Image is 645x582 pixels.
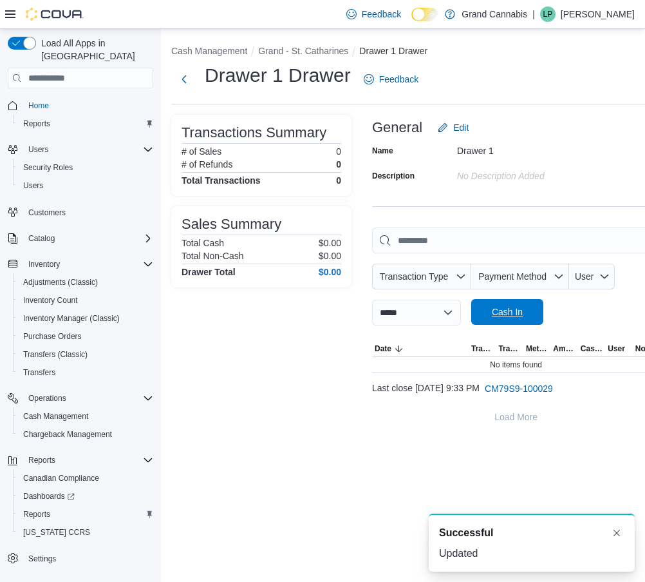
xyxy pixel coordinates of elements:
div: Notification [439,525,624,541]
a: Home [23,98,54,113]
a: Inventory Count [18,293,83,308]
span: Chargeback Management [18,427,153,442]
button: Settings [3,549,158,568]
span: Washington CCRS [18,525,153,540]
span: No items found [490,360,542,370]
button: Chargeback Management [13,425,158,443]
p: 0 [336,159,341,170]
button: User [569,264,615,289]
p: $0.00 [319,251,341,261]
span: Transfers [23,367,55,378]
span: Users [23,142,153,157]
button: Inventory [23,257,65,272]
button: Security Roles [13,159,158,177]
span: Operations [28,393,66,403]
span: LP [543,6,553,22]
span: Load All Apps in [GEOGRAPHIC_DATA] [36,37,153,63]
h6: # of Refunds [182,159,232,170]
span: Transaction # [498,344,520,354]
button: Edit [433,115,474,141]
span: Reports [18,507,153,522]
p: $0.00 [319,238,341,248]
a: Users [18,178,48,193]
span: Users [23,180,43,191]
button: Reports [23,452,61,468]
button: Canadian Compliance [13,469,158,487]
span: [US_STATE] CCRS [23,527,90,538]
span: Inventory Manager (Classic) [18,311,153,326]
h4: Drawer Total [182,267,236,277]
button: Inventory [3,255,158,273]
p: [PERSON_NAME] [561,6,635,22]
button: Cash Management [13,407,158,425]
button: Reports [13,505,158,523]
button: Users [23,142,53,157]
span: Cash Back [581,344,603,354]
span: CM79S9-100029 [485,382,553,395]
div: Drawer 1 [457,141,630,156]
span: Reports [23,119,50,129]
button: Catalog [23,231,60,246]
button: Method [523,341,550,356]
span: Security Roles [18,160,153,175]
span: Transfers (Classic) [18,347,153,362]
div: Logan Plut [540,6,556,22]
span: Customers [23,204,153,220]
a: Transfers (Classic) [18,347,93,362]
span: User [575,271,594,282]
a: Adjustments (Classic) [18,275,103,290]
a: [US_STATE] CCRS [18,525,95,540]
h4: 0 [336,175,341,186]
span: Transaction Type [471,344,493,354]
a: Security Roles [18,160,78,175]
span: Canadian Compliance [18,470,153,486]
span: Feedback [362,8,401,21]
button: Transaction Type [469,341,496,356]
button: Drawer 1 Drawer [359,46,427,56]
h6: # of Sales [182,146,221,157]
span: Inventory Count [18,293,153,308]
a: Cash Management [18,409,93,424]
span: Transaction Type [380,271,449,282]
span: Reports [23,452,153,468]
button: Grand - St. Catharines [258,46,348,56]
label: Description [372,171,415,181]
button: Date [372,341,469,356]
button: Transfers (Classic) [13,345,158,364]
span: Inventory Count [23,295,78,306]
div: No Description added [457,166,630,181]
span: Inventory [28,259,60,269]
button: Transaction Type [372,264,471,289]
span: Users [18,178,153,193]
a: Inventory Manager (Classic) [18,311,125,326]
h6: Total Non-Cash [182,251,244,261]
span: Cash In [492,306,523,318]
a: Dashboards [13,487,158,505]
button: [US_STATE] CCRS [13,523,158,541]
span: Purchase Orders [18,329,153,344]
span: Catalog [28,233,55,244]
span: Purchase Orders [23,331,82,342]
button: Catalog [3,229,158,247]
span: Security Roles [23,162,73,173]
span: Payment Method [478,271,547,282]
button: CM79S9-100029 [480,376,558,402]
button: Transaction # [496,341,523,356]
button: Payment Method [471,264,569,289]
button: Reports [13,115,158,133]
button: Cash In [471,299,543,325]
span: Reports [23,509,50,519]
div: Updated [439,546,624,561]
a: Customers [23,205,71,220]
img: Cova [26,8,84,21]
button: Adjustments (Classic) [13,273,158,291]
button: Dismiss toast [609,525,624,541]
span: Feedback [379,73,418,86]
a: Canadian Compliance [18,470,104,486]
span: Load More [494,411,537,423]
button: Users [3,141,158,159]
span: Transfers (Classic) [23,349,88,360]
button: User [605,341,632,356]
span: Amount [553,344,575,354]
